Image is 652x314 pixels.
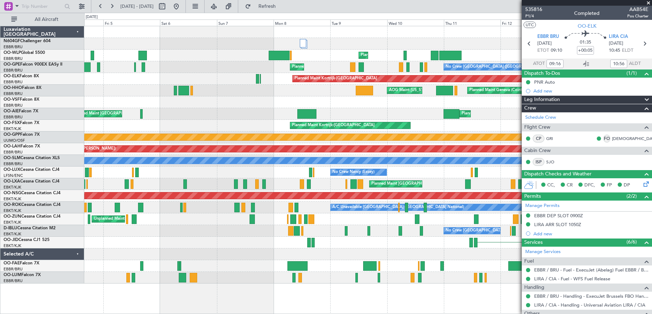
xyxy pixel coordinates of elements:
[252,4,282,9] span: Refresh
[4,126,21,131] a: EBKT/KJK
[551,47,562,54] span: 09:10
[4,39,20,43] span: N604GF
[444,19,501,26] div: Thu 11
[446,225,564,236] div: No Crew [GEOGRAPHIC_DATA] ([GEOGRAPHIC_DATA] National)
[534,302,645,308] a: LIRA / CIA - Handling - Universal Aviation LIRA / CIA
[627,69,637,77] span: (1/1)
[217,19,274,26] div: Sun 7
[371,179,499,189] div: Planned Maint [GEOGRAPHIC_DATA] ([GEOGRAPHIC_DATA] National)
[469,85,528,96] div: Planned Maint Geneva (Cointrin)
[4,179,59,184] a: OO-LXACessna Citation CJ4
[609,33,628,40] span: LIRA CIA
[533,231,648,237] div: Add new
[292,120,374,131] div: Planned Maint Kortrijk-[GEOGRAPHIC_DATA]
[120,3,154,10] span: [DATE] - [DATE]
[462,108,573,119] div: Planned Maint [GEOGRAPHIC_DATA] ([GEOGRAPHIC_DATA])
[387,19,444,26] div: Wed 10
[534,222,581,228] div: LIRA ARR SLOT 1050Z
[4,220,21,225] a: EBKT/KJK
[4,103,23,108] a: EBBR/BRU
[274,19,330,26] div: Mon 8
[4,226,56,230] a: D-IBLUCessna Citation M2
[4,144,40,148] a: OO-LAHFalcon 7X
[4,144,21,148] span: OO-LAH
[524,257,534,265] span: Fuel
[4,74,39,78] a: OO-ELKFalcon 8X
[610,60,627,68] input: --:--
[524,239,543,247] span: Services
[4,133,20,137] span: OO-GPP
[629,60,641,67] span: ALDT
[524,96,560,104] span: Leg Information
[4,79,23,85] a: EBBR/BRU
[4,156,60,160] a: OO-SLMCessna Citation XLS
[604,135,610,142] div: FO
[4,185,21,190] a: EBKT/KJK
[446,62,564,72] div: No Crew [GEOGRAPHIC_DATA] ([GEOGRAPHIC_DATA] National)
[547,60,564,68] input: --:--
[4,156,21,160] span: OO-SLM
[4,168,20,172] span: OO-LUX
[4,121,20,125] span: OO-FSX
[534,79,555,85] div: PNR Auto
[525,114,556,121] a: Schedule Crew
[86,14,98,20] div: [DATE]
[534,267,648,273] a: EBBR / BRU - Fuel - ExecuJet (Abelag) Fuel EBBR / BRU
[525,13,542,19] span: P1/4
[4,62,62,67] a: OO-GPEFalcon 900EX EASy II
[4,278,23,284] a: EBBR/BRU
[4,231,21,237] a: EBKT/KJK
[524,147,551,155] span: Cabin Crew
[624,182,630,189] span: DP
[103,19,160,26] div: Fri 5
[4,273,41,277] a: OO-LUMFalcon 7X
[578,22,596,30] span: OO-ELK
[4,238,50,242] a: OO-JIDCessna CJ1 525
[4,191,21,195] span: OO-NSG
[524,170,591,178] span: Dispatch Checks and Weather
[627,6,648,13] span: AAB54E
[332,167,374,178] div: No Crew Nancy (Essey)
[524,192,541,201] span: Permits
[546,159,562,165] a: SJO
[622,47,633,54] span: ELDT
[4,109,19,113] span: OO-AIE
[330,19,387,26] div: Tue 9
[4,114,23,120] a: EBBR/BRU
[524,284,544,292] span: Handling
[4,68,23,73] a: EBBR/BRU
[524,69,560,78] span: Dispatch To-Dos
[533,88,648,94] div: Add new
[533,60,545,67] span: ATOT
[4,214,21,219] span: OO-ZUN
[580,39,591,46] span: 01:35
[546,135,562,142] a: GRI
[4,161,23,167] a: EBBR/BRU
[4,39,51,43] a: N604GFChallenger 604
[94,214,210,224] div: Unplanned Maint [GEOGRAPHIC_DATA] ([GEOGRAPHIC_DATA])
[4,56,23,61] a: EBBR/BRU
[4,138,25,143] a: UUMO/OSF
[567,182,573,189] span: CR
[4,261,39,265] a: OO-FAEFalcon 7X
[4,203,61,207] a: OO-ROKCessna Citation CJ4
[534,276,610,282] a: LIRA / CIA - Fuel - WFS Fuel Release
[525,202,560,209] a: Manage Permits
[533,135,544,142] div: CP
[534,213,583,219] div: EBBR DEP SLOT 0900Z
[4,208,21,213] a: EBKT/KJK
[4,62,20,67] span: OO-GPE
[18,17,75,22] span: All Aircraft
[4,168,59,172] a: OO-LUXCessna Citation CJ4
[4,173,23,178] a: LFSN/ENC
[4,273,21,277] span: OO-LUM
[4,86,41,90] a: OO-HHOFalcon 8X
[537,47,549,54] span: ETOT
[574,10,600,17] div: Completed
[501,19,557,26] div: Fri 12
[4,261,20,265] span: OO-FAE
[4,86,22,90] span: OO-HHO
[609,47,620,54] span: 10:45
[4,97,39,102] a: OO-VSFFalcon 8X
[389,85,475,96] div: AOG Maint [US_STATE] ([GEOGRAPHIC_DATA])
